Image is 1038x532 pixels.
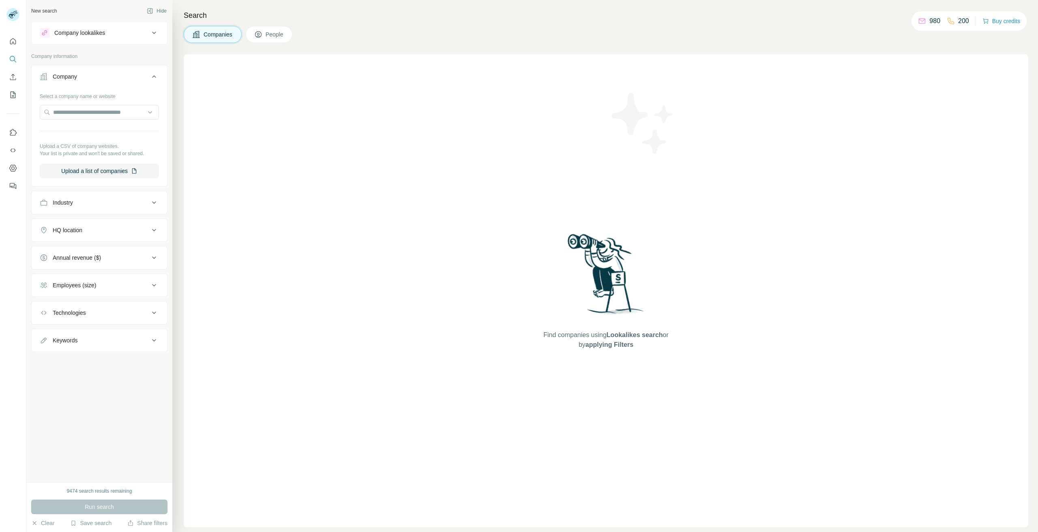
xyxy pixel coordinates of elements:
[53,73,77,81] div: Company
[929,16,940,26] p: 980
[31,53,167,60] p: Company information
[70,519,112,527] button: Save search
[32,276,167,295] button: Employees (size)
[53,226,82,234] div: HQ location
[40,164,159,178] button: Upload a list of companies
[266,30,284,38] span: People
[6,70,19,84] button: Enrich CSV
[32,303,167,323] button: Technologies
[32,67,167,90] button: Company
[53,254,101,262] div: Annual revenue ($)
[31,519,54,527] button: Clear
[40,143,159,150] p: Upload a CSV of company websites.
[53,309,86,317] div: Technologies
[31,7,57,15] div: New search
[127,519,167,527] button: Share filters
[53,281,96,289] div: Employees (size)
[40,90,159,100] div: Select a company name or website
[606,87,679,160] img: Surfe Illustration - Stars
[204,30,233,38] span: Companies
[958,16,969,26] p: 200
[54,29,105,37] div: Company lookalikes
[6,161,19,175] button: Dashboard
[6,143,19,158] button: Use Surfe API
[585,341,633,348] span: applying Filters
[6,88,19,102] button: My lists
[32,23,167,43] button: Company lookalikes
[184,10,1028,21] h4: Search
[6,52,19,66] button: Search
[32,193,167,212] button: Industry
[541,330,671,350] span: Find companies using or by
[53,199,73,207] div: Industry
[564,232,648,322] img: Surfe Illustration - Woman searching with binoculars
[982,15,1020,27] button: Buy credits
[32,248,167,267] button: Annual revenue ($)
[6,125,19,140] button: Use Surfe on LinkedIn
[53,336,77,344] div: Keywords
[32,220,167,240] button: HQ location
[141,5,172,17] button: Hide
[32,331,167,350] button: Keywords
[6,34,19,49] button: Quick start
[6,179,19,193] button: Feedback
[40,150,159,157] p: Your list is private and won't be saved or shared.
[67,487,132,495] div: 9474 search results remaining
[607,331,663,338] span: Lookalikes search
